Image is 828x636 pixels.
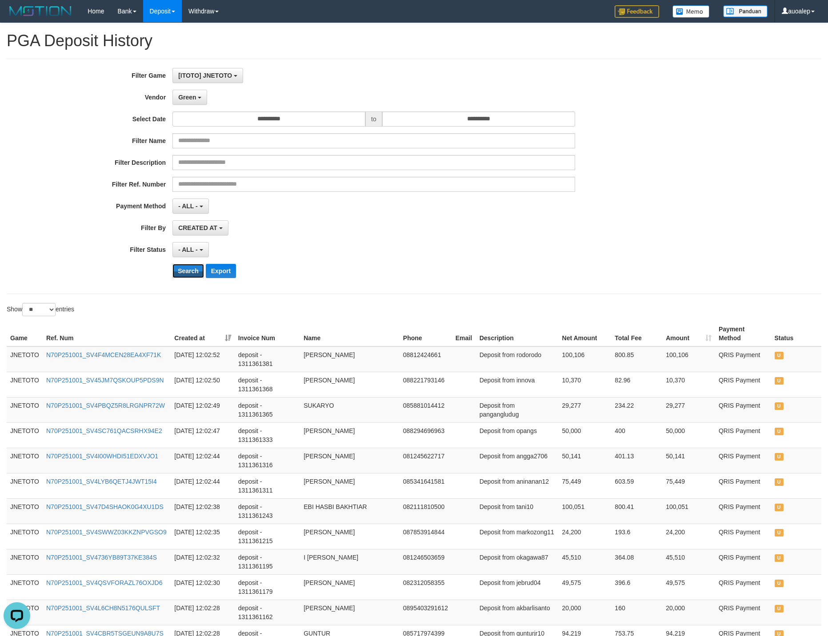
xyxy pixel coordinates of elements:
[235,473,300,498] td: deposit - 1311361311
[235,448,300,473] td: deposit - 1311361316
[559,498,612,524] td: 100,051
[559,321,612,346] th: Net Amount
[611,372,662,397] td: 82.96
[171,321,234,346] th: Created at: activate to sort column ascending
[300,574,400,600] td: [PERSON_NAME]
[715,549,771,574] td: QRIS Payment
[400,473,452,498] td: 085341641581
[611,498,662,524] td: 800.41
[775,352,784,359] span: UNPAID
[662,549,715,574] td: 45,510
[171,397,234,422] td: [DATE] 12:02:49
[611,600,662,625] td: 160
[400,549,452,574] td: 081246503659
[7,346,43,372] td: JNETOTO
[300,600,400,625] td: [PERSON_NAME]
[723,5,768,17] img: panduan.png
[7,448,43,473] td: JNETOTO
[715,473,771,498] td: QRIS Payment
[171,524,234,549] td: [DATE] 12:02:35
[7,549,43,574] td: JNETOTO
[771,321,821,346] th: Status
[662,600,715,625] td: 20,000
[476,549,559,574] td: Deposit from okagawa87
[662,422,715,448] td: 50,000
[171,448,234,473] td: [DATE] 12:02:44
[46,554,157,561] a: N70P251001_SV4736YB89T37KE384S
[559,574,612,600] td: 49,575
[4,4,30,30] button: Open LiveChat chat widget
[476,397,559,422] td: Deposit from pangangludug
[775,428,784,435] span: UNPAID
[611,574,662,600] td: 396.6
[235,574,300,600] td: deposit - 1311361179
[775,580,784,587] span: UNPAID
[400,448,452,473] td: 081245622717
[775,377,784,385] span: UNPAID
[400,498,452,524] td: 082111810500
[559,397,612,422] td: 29,277
[400,372,452,397] td: 088221793146
[662,372,715,397] td: 10,370
[300,473,400,498] td: [PERSON_NAME]
[46,427,162,434] a: N70P251001_SV4SC761QACSRHX94E2
[775,554,784,562] span: UNPAID
[235,422,300,448] td: deposit - 1311361333
[715,422,771,448] td: QRIS Payment
[559,600,612,625] td: 20,000
[46,377,164,384] a: N70P251001_SV45JM7QSKOUP5PDS9N
[300,524,400,549] td: [PERSON_NAME]
[400,346,452,372] td: 08812424661
[178,94,196,101] span: Green
[172,264,204,278] button: Search
[235,372,300,397] td: deposit - 1311361368
[46,579,162,586] a: N70P251001_SV4QSVFORAZL76OXJD6
[715,600,771,625] td: QRIS Payment
[172,90,207,105] button: Green
[476,574,559,600] td: Deposit from jebrud04
[476,448,559,473] td: Deposit from angga2706
[611,448,662,473] td: 401.13
[300,549,400,574] td: I [PERSON_NAME]
[611,422,662,448] td: 400
[7,32,821,50] h1: PGA Deposit History
[46,351,161,358] a: N70P251001_SV4F4MCEN28EA4XF71K
[775,478,784,486] span: UNPAID
[300,397,400,422] td: SUKARYO
[400,600,452,625] td: 0895403291612
[476,321,559,346] th: Description
[171,549,234,574] td: [DATE] 12:02:32
[476,498,559,524] td: Deposit from tani10
[7,372,43,397] td: JNETOTO
[46,503,164,510] a: N70P251001_SV47D4SHAOK0G4XU1DS
[559,473,612,498] td: 75,449
[178,203,198,210] span: - ALL -
[46,478,157,485] a: N70P251001_SV4LYB6QETJ4JWT15I4
[171,473,234,498] td: [DATE] 12:02:44
[46,529,167,536] a: N70P251001_SV4SWWZ03KKZNPVGSO9
[171,346,234,372] td: [DATE] 12:02:52
[171,574,234,600] td: [DATE] 12:02:30
[559,346,612,372] td: 100,106
[662,574,715,600] td: 49,575
[559,448,612,473] td: 50,141
[46,453,158,460] a: N70P251001_SV4I00WHDI51EDXVJO1
[7,498,43,524] td: JNETOTO
[171,498,234,524] td: [DATE] 12:02:38
[715,321,771,346] th: Payment Method
[7,397,43,422] td: JNETOTO
[662,524,715,549] td: 24,200
[715,372,771,397] td: QRIS Payment
[7,4,74,18] img: MOTION_logo.png
[662,321,715,346] th: Amount: activate to sort column ascending
[715,448,771,473] td: QRIS Payment
[43,321,171,346] th: Ref. Num
[7,574,43,600] td: JNETOTO
[7,524,43,549] td: JNETOTO
[400,321,452,346] th: Phone
[7,473,43,498] td: JNETOTO
[476,600,559,625] td: Deposit from akbarlisanto
[7,422,43,448] td: JNETOTO
[559,524,612,549] td: 24,200
[452,321,476,346] th: Email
